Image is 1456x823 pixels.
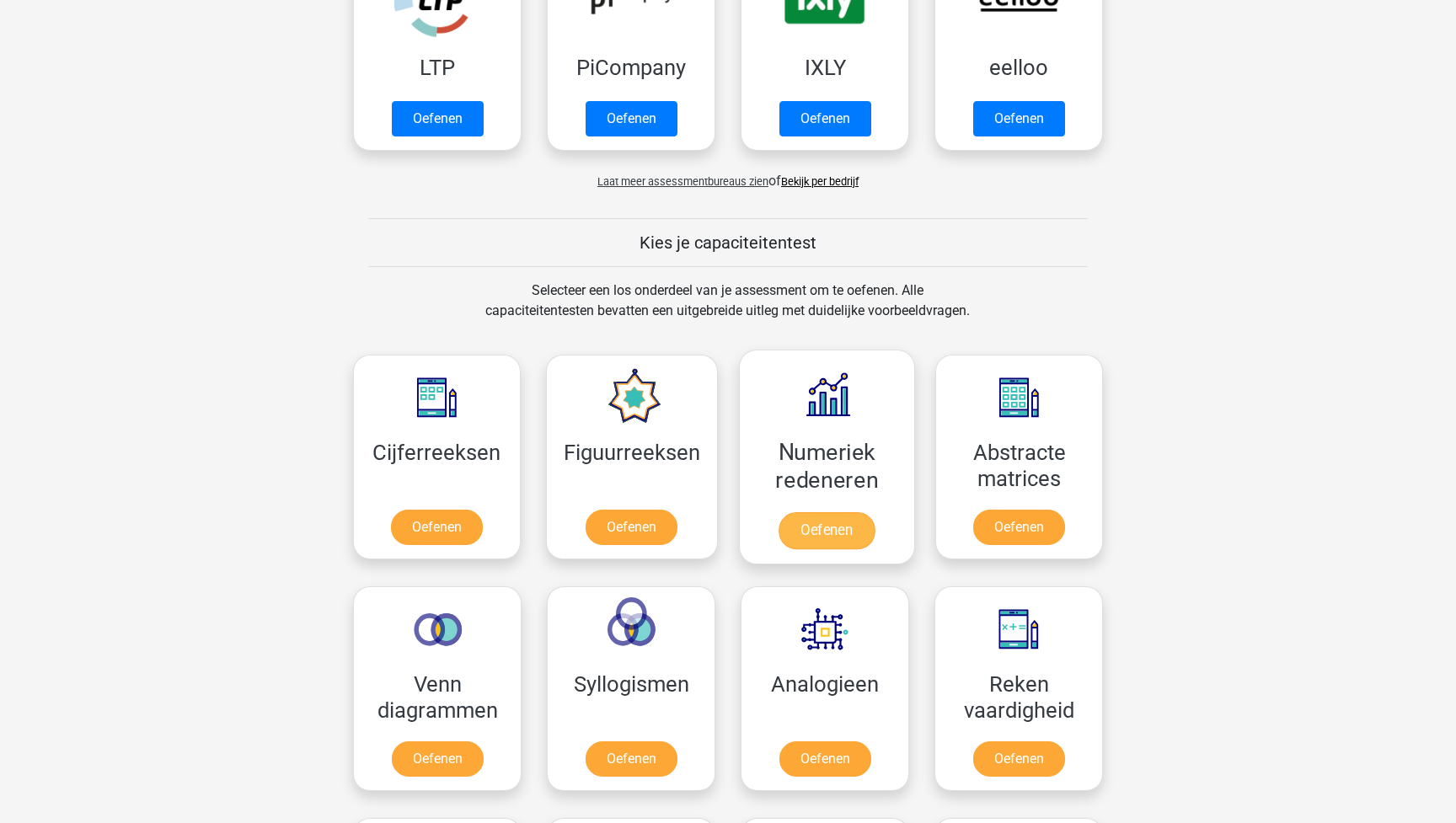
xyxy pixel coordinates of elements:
a: Bekijk per bedrijf [781,175,859,188]
a: Oefenen [973,510,1065,545]
div: Selecteer een los onderdeel van je assessment om te oefenen. Alle capaciteitentesten bevatten een... [469,281,986,341]
span: Laat meer assessmentbureaus zien [597,175,768,188]
a: Oefenen [391,510,483,545]
a: Oefenen [586,510,677,545]
a: Oefenen [392,101,484,136]
a: Oefenen [586,741,677,777]
a: Oefenen [779,512,875,549]
h5: Kies je capaciteitentest [368,232,1088,253]
div: of [340,158,1116,191]
a: Oefenen [392,741,484,777]
a: Oefenen [973,741,1065,777]
a: Oefenen [779,741,871,777]
a: Oefenen [779,101,871,136]
a: Oefenen [973,101,1065,136]
a: Oefenen [586,101,677,136]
